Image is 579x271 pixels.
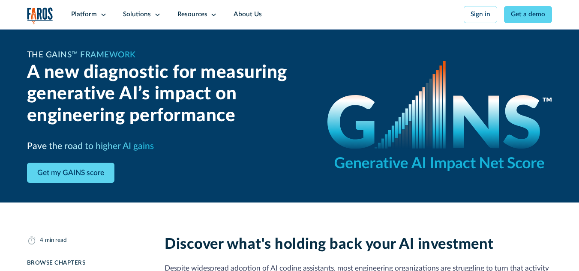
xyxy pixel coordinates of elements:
[27,7,53,24] a: home
[123,10,151,20] div: Solutions
[27,7,53,24] img: Logo of the analytics and reporting company Faros.
[27,140,154,153] h3: Pave the road to higher AI gains
[27,62,308,127] h2: A new diagnostic for measuring generative AI’s impact on engineering performance
[464,6,498,23] a: Sign in
[27,49,136,62] h1: The GAINS™ Framework
[45,236,67,244] div: min read
[177,10,207,20] div: Resources
[27,259,145,267] div: Browse Chapters
[40,236,43,244] div: 4
[165,235,552,253] h2: Discover what's holding back your AI investment
[504,6,552,23] a: Get a demo
[327,61,552,171] img: GAINS - the Generative AI Impact Net Score logo
[71,10,97,20] div: Platform
[27,163,114,183] a: Get my GAINS score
